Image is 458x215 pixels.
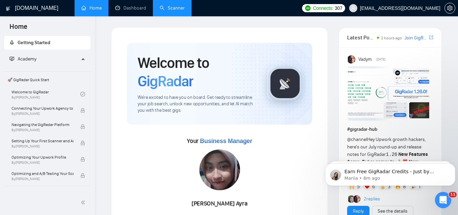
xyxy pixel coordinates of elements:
span: Optimizing and A/B Testing Your Scanner for Better Results [12,170,74,177]
iframe: Intercom live chat [435,192,451,208]
span: Vadym [358,56,372,63]
div: ​ [42,131,125,144]
iframe: Intercom notifications message [322,149,458,197]
button: Home [106,3,119,16]
span: Hey Upwork growth hackers, here's our July round-up and release notes for GigRadar • is your prof... [347,137,428,180]
span: [DATE] [376,56,385,62]
span: lock [80,157,85,162]
button: Gif picker [21,163,27,168]
a: export [429,34,433,41]
img: Vadym [348,55,356,64]
span: 2 hours ago [381,36,402,40]
div: [EMAIL_ADDRESS][DOMAIN_NAME]​ [36,127,130,148]
span: Getting Started [18,40,50,46]
span: Navigating the GigRadar Platform [12,121,74,128]
div: julia@socialbloom.io says… [5,127,130,154]
a: setting [444,5,455,11]
span: lock [80,173,85,178]
span: user [351,6,356,11]
li: Getting Started [4,36,91,50]
h1: # gigradar-hub [347,126,433,133]
span: Home [4,22,33,36]
span: Connecting Your Upwork Agency to GigRadar [12,105,74,112]
div: Nazar says… [5,80,130,127]
span: Setting Up Your First Scanner and Auto-Bidder [12,138,74,144]
button: Emoji picker [11,163,16,168]
span: By [PERSON_NAME] [12,144,74,148]
span: 👑 Agency Success with GigRadar [5,187,90,201]
button: Upload attachment [32,163,38,168]
a: Welcome to GigRadarBy[PERSON_NAME] [12,87,80,102]
span: By [PERSON_NAME] [12,128,74,132]
button: go back [4,3,17,16]
img: gigradar-logo.png [268,67,302,101]
span: By [PERSON_NAME] [12,177,74,181]
span: 11 [449,192,457,197]
span: GigRadar [138,72,193,90]
span: Your [187,137,252,145]
span: export [429,35,433,40]
p: Active [33,8,46,15]
h1: Nazar [33,3,48,8]
span: Academy [18,56,36,62]
span: @channel [347,137,367,142]
a: See the details [378,208,407,215]
span: lock [80,141,85,145]
div: thank you [PERSON_NAME], it can be deducted from the next Space Sales invoice - just let [PERSON_... [24,46,130,74]
h1: Welcome to [138,54,257,90]
div: Close [119,3,131,15]
a: Join GigRadar Slack Community [404,34,428,42]
div: [DATE] [5,37,130,46]
span: rocket [9,40,14,45]
div: julia@socialbloom.io says… [5,46,130,80]
span: Optimizing Your Upwork Profile [12,154,74,161]
img: Profile image for Nazar [19,4,30,15]
span: lock [80,124,85,129]
span: check-circle [80,92,85,96]
span: lock [80,108,85,113]
img: 1698924227594-IMG-20231023-WA0128.jpg [199,149,240,190]
span: We're excited to have you on board. Get ready to streamline your job search, unlock new opportuni... [138,94,257,114]
span: Latest Posts from the GigRadar Community [347,33,375,42]
span: By [PERSON_NAME] [12,112,74,116]
a: 2replies [364,196,380,202]
a: dashboardDashboard [115,5,146,11]
img: logo [6,3,11,14]
div: Hi again, [11,84,106,91]
div: [PERSON_NAME] Ayra [164,198,274,210]
span: 307 [335,4,342,12]
span: Academy [9,56,36,62]
textarea: Message… [6,149,130,160]
a: [EMAIL_ADDRESS][DOMAIN_NAME] [42,131,125,137]
img: F09AC4U7ATU-image.png [348,66,429,121]
span: Connects: [313,4,333,12]
a: homeHome [81,5,102,11]
div: Hi again,Could you please clarify which specific payment you’d like refunded and the email it’s l... [5,80,111,121]
button: setting [444,3,455,14]
span: By [PERSON_NAME] [12,161,74,165]
span: double-left [81,199,87,206]
button: Send a message… [116,160,127,171]
span: fund-projection-screen [9,56,14,61]
a: searchScanner [160,5,185,11]
div: Could you please clarify which specific payment you’d like refunded and the email it’s linked to?... [11,91,106,117]
span: 🚀 GigRadar Quick Start [5,73,90,87]
img: Alex B [348,195,356,203]
div: thank you [PERSON_NAME], it can be deducted from the next Space Sales invoice - just let [PERSON_... [30,50,125,70]
span: Business Manager [200,138,252,144]
img: upwork-logo.png [305,5,311,11]
a: Reply [353,208,364,215]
